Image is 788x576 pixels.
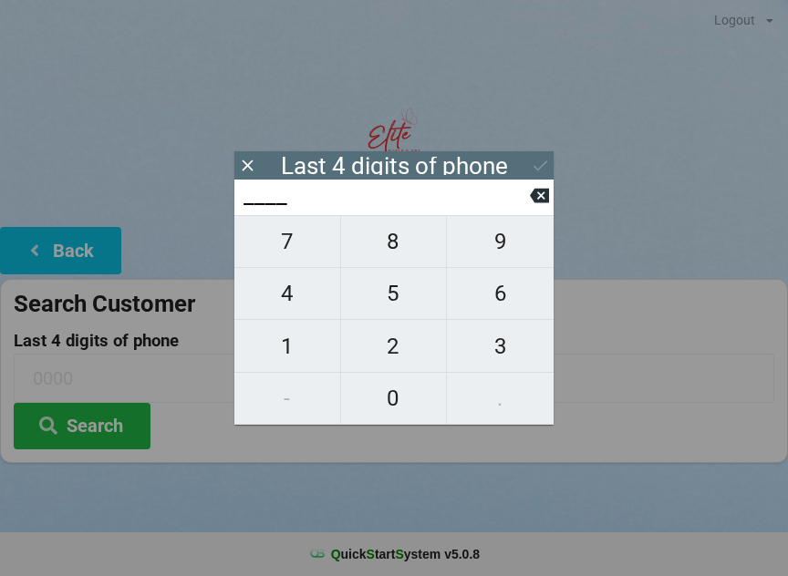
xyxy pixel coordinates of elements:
button: 6 [447,268,554,320]
button: 2 [341,320,448,372]
div: Last 4 digits of phone [281,157,508,175]
span: 9 [447,222,554,261]
button: 8 [341,215,448,268]
span: 0 [341,379,447,417]
button: 0 [341,373,448,425]
span: 8 [341,222,447,261]
span: 1 [234,327,340,365]
span: 6 [447,274,554,313]
span: 2 [341,327,447,365]
button: 5 [341,268,448,320]
span: 5 [341,274,447,313]
button: 3 [447,320,554,372]
button: 4 [234,268,341,320]
span: 4 [234,274,340,313]
button: 7 [234,215,341,268]
button: 1 [234,320,341,372]
span: 3 [447,327,554,365]
button: 9 [447,215,554,268]
span: 7 [234,222,340,261]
